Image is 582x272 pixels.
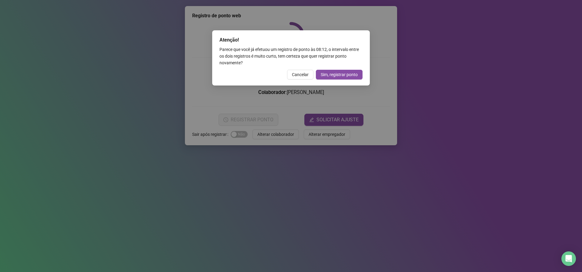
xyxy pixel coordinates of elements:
[287,70,313,79] button: Cancelar
[219,46,363,66] div: Parece que você já efetuou um registro de ponto às 08:12 , o intervalo entre os dois registros é ...
[292,71,309,78] span: Cancelar
[316,70,363,79] button: Sim, registrar ponto
[219,36,363,44] div: Atenção!
[561,251,576,266] div: Open Intercom Messenger
[321,71,358,78] span: Sim, registrar ponto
